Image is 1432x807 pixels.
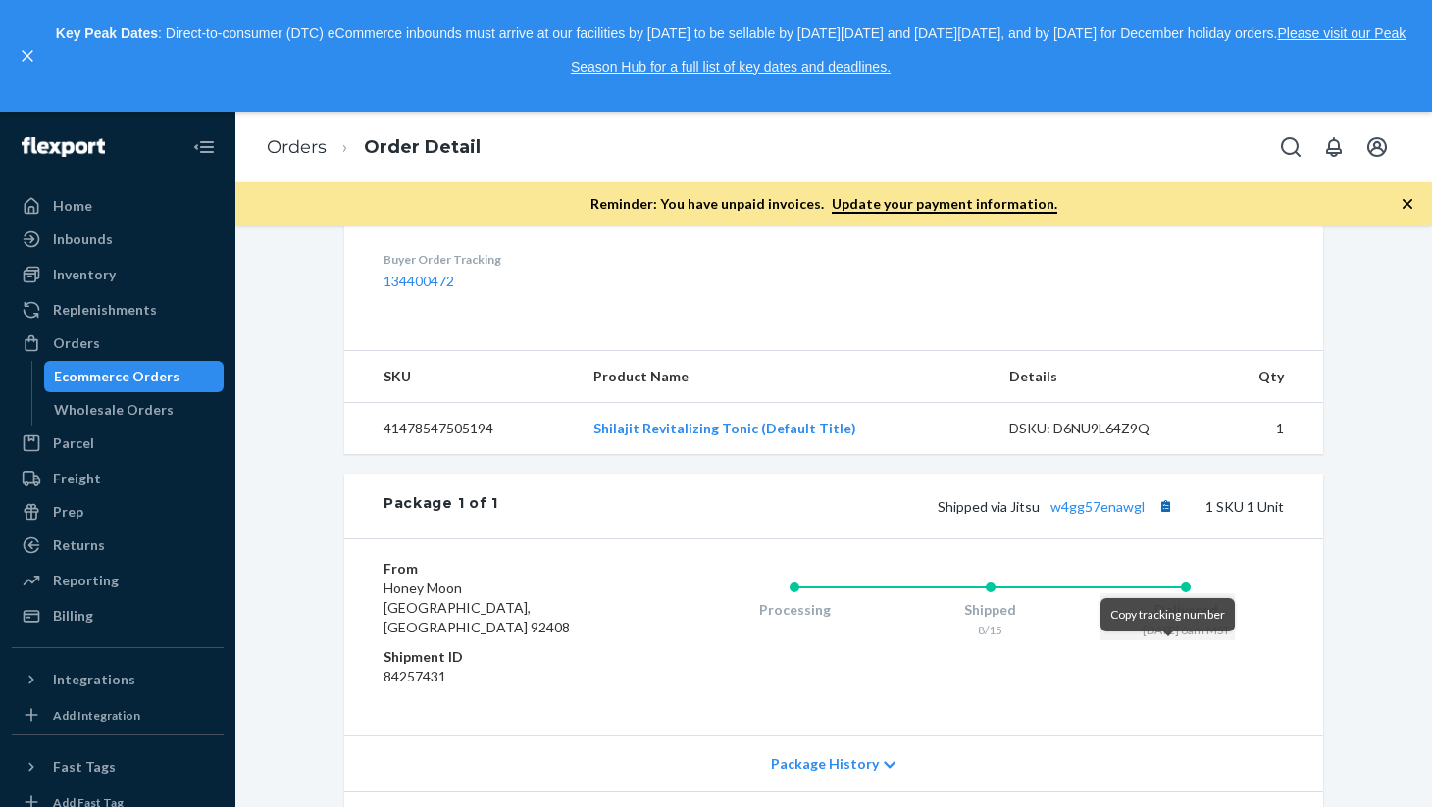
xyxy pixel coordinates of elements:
[53,571,119,590] div: Reporting
[384,559,618,579] dt: From
[344,402,578,454] td: 41478547505194
[1088,622,1284,638] div: [DATE] 6am MST
[46,14,86,31] span: Chat
[12,259,224,290] a: Inventory
[578,351,995,403] th: Product Name
[53,670,135,689] div: Integrations
[384,273,454,289] a: 134400472
[1209,402,1323,454] td: 1
[251,119,496,177] ol: breadcrumbs
[12,496,224,528] a: Prep
[498,493,1284,519] div: 1 SKU 1 Unit
[53,300,157,320] div: Replenishments
[18,46,37,66] button: close,
[44,394,225,426] a: Wholesale Orders
[53,333,100,353] div: Orders
[1110,607,1225,622] span: Copy tracking number
[12,600,224,631] a: Billing
[771,754,879,774] span: Package History
[53,229,113,249] div: Inbounds
[994,351,1209,403] th: Details
[22,137,105,157] img: Flexport logo
[12,224,224,255] a: Inbounds
[53,502,83,522] div: Prep
[893,600,1089,620] div: Shipped
[44,361,225,392] a: Ecommerce Orders
[12,530,224,561] a: Returns
[590,194,1057,214] p: Reminder: You have unpaid invoices.
[12,294,224,326] a: Replenishments
[384,251,716,268] dt: Buyer Order Tracking
[364,136,481,158] a: Order Detail
[1088,600,1284,620] div: Delivered
[12,703,224,727] a: Add Integration
[53,606,93,626] div: Billing
[12,664,224,695] button: Integrations
[344,351,578,403] th: SKU
[1050,498,1145,515] a: w4gg57enawgl
[384,667,618,686] dd: 84257431
[12,751,224,782] button: Fast Tags
[53,265,116,284] div: Inventory
[384,493,498,519] div: Package 1 of 1
[12,428,224,459] a: Parcel
[1271,127,1310,167] button: Open Search Box
[1009,419,1194,438] div: DSKU: D6NU9L64Z9Q
[53,196,92,216] div: Home
[938,498,1178,515] span: Shipped via Jitsu
[832,195,1057,214] a: Update your payment information.
[1357,127,1397,167] button: Open account menu
[184,127,224,167] button: Close Navigation
[54,400,174,420] div: Wholesale Orders
[1209,351,1323,403] th: Qty
[1152,493,1178,519] button: Copy tracking number
[54,367,179,386] div: Ecommerce Orders
[1314,127,1354,167] button: Open notifications
[267,136,327,158] a: Orders
[53,433,94,453] div: Parcel
[47,18,1414,83] p: : Direct-to-consumer (DTC) eCommerce inbounds must arrive at our facilities by [DATE] to be sella...
[593,420,856,436] a: Shilajit Revitalizing Tonic (Default Title)
[696,600,893,620] div: Processing
[384,647,618,667] dt: Shipment ID
[53,757,116,777] div: Fast Tags
[12,328,224,359] a: Orders
[53,707,140,724] div: Add Integration
[12,190,224,222] a: Home
[384,580,570,635] span: Honey Moon [GEOGRAPHIC_DATA], [GEOGRAPHIC_DATA] 92408
[53,535,105,555] div: Returns
[893,622,1089,638] div: 8/15
[53,469,101,488] div: Freight
[12,565,224,596] a: Reporting
[56,25,158,41] strong: Key Peak Dates
[12,463,224,494] a: Freight
[571,25,1406,75] a: Please visit our Peak Season Hub for a full list of key dates and deadlines.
